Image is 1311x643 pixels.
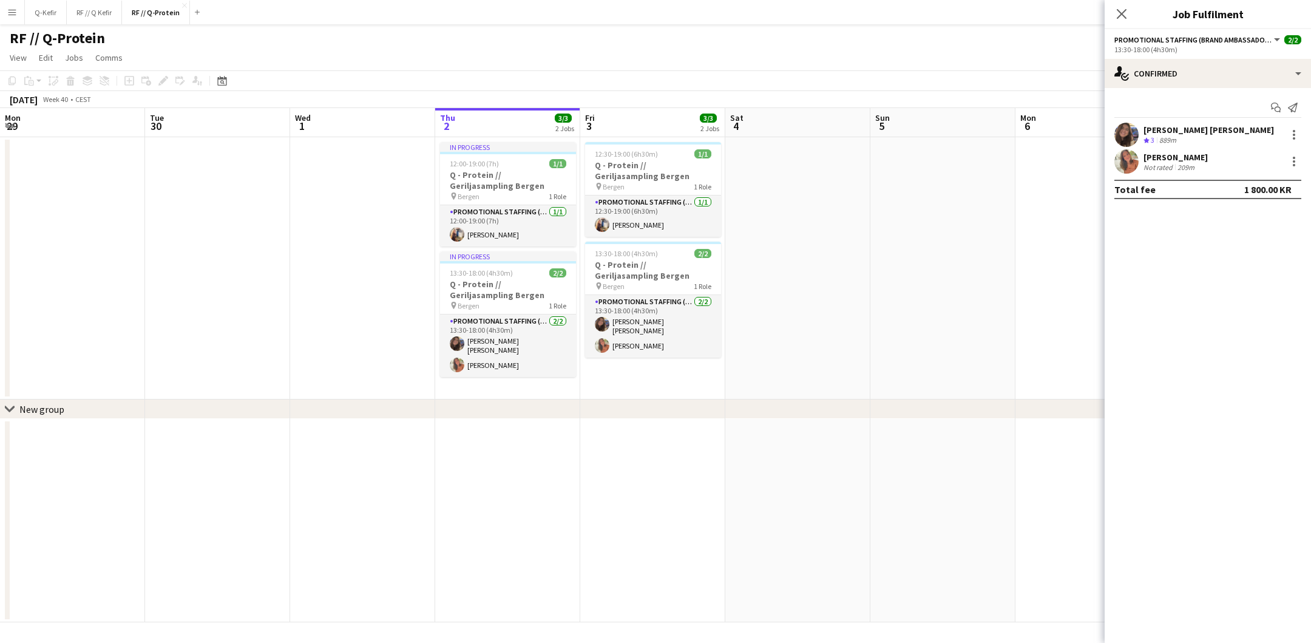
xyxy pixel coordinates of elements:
h3: Q - Protein // Geriljasampling Bergen [440,169,576,191]
div: 1 800.00 KR [1244,183,1292,196]
app-card-role: Promotional Staffing (Brand Ambassadors)2/213:30-18:00 (4h30m)[PERSON_NAME] [PERSON_NAME][PERSON_... [440,315,576,377]
div: CEST [75,95,91,104]
div: 209m [1175,163,1197,172]
span: Sat [730,112,744,123]
h3: Q - Protein // Geriljasampling Bergen [585,259,721,281]
div: Total fee [1114,183,1156,196]
app-job-card: In progress13:30-18:00 (4h30m)2/2Q - Protein // Geriljasampling Bergen Bergen1 RolePromotional St... [440,251,576,377]
div: Not rated [1143,163,1175,172]
span: Comms [95,52,123,63]
span: Bergen [603,182,625,191]
span: 13:30-18:00 (4h30m) [595,249,658,258]
span: Week 40 [40,95,70,104]
div: Confirmed [1105,59,1311,88]
span: 30 [148,119,164,133]
div: 13:30-18:00 (4h30m) [1114,45,1301,54]
div: 2 Jobs [555,124,574,133]
button: RF // Q Kefir [67,1,122,24]
span: Promotional Staffing (Brand Ambassadors) [1114,35,1272,44]
span: Sun [875,112,890,123]
span: Bergen [603,282,625,291]
span: 2/2 [549,268,566,277]
span: 3/3 [555,114,572,123]
span: 5 [873,119,890,133]
span: Edit [39,52,53,63]
span: 6 [1018,119,1036,133]
span: Wed [295,112,311,123]
div: New group [19,403,64,415]
span: 2/2 [1284,35,1301,44]
span: Mon [1020,112,1036,123]
a: View [5,50,32,66]
span: 1 Role [694,282,711,291]
span: Jobs [65,52,83,63]
span: 2/2 [694,249,711,258]
app-card-role: Promotional Staffing (Brand Ambassadors)1/112:30-19:00 (6h30m)[PERSON_NAME] [585,196,721,237]
div: [PERSON_NAME] [1143,152,1208,163]
span: Bergen [458,192,479,201]
span: Tue [150,112,164,123]
a: Comms [90,50,127,66]
span: 3 [583,119,595,133]
a: Edit [34,50,58,66]
button: RF // Q-Protein [122,1,190,24]
div: 2 Jobs [700,124,719,133]
h3: Q - Protein // Geriljasampling Bergen [585,160,721,182]
span: 12:00-19:00 (7h) [450,159,499,168]
span: 29 [3,119,21,133]
app-job-card: In progress12:00-19:00 (7h)1/1Q - Protein // Geriljasampling Bergen Bergen1 RolePromotional Staff... [440,142,576,247]
app-card-role: Promotional Staffing (Brand Ambassadors)1/112:00-19:00 (7h)[PERSON_NAME] [440,205,576,247]
h1: RF // Q-Protein [10,29,105,47]
h3: Q - Protein // Geriljasampling Bergen [440,279,576,301]
span: 1/1 [549,159,566,168]
a: Jobs [60,50,88,66]
span: Mon [5,112,21,123]
div: [DATE] [10,94,38,106]
button: Q-Kefir [25,1,67,24]
app-card-role: Promotional Staffing (Brand Ambassadors)2/213:30-18:00 (4h30m)[PERSON_NAME] [PERSON_NAME][PERSON_... [585,295,721,358]
span: 3 [1151,135,1154,145]
span: 1 Role [549,301,566,310]
button: Promotional Staffing (Brand Ambassadors) [1114,35,1282,44]
app-job-card: 13:30-18:00 (4h30m)2/2Q - Protein // Geriljasampling Bergen Bergen1 RolePromotional Staffing (Bra... [585,242,721,358]
div: 889m [1157,135,1179,146]
span: 1 [293,119,311,133]
h3: Job Fulfilment [1105,6,1311,22]
span: 1 Role [694,182,711,191]
div: In progress [440,142,576,152]
span: 1 Role [549,192,566,201]
div: [PERSON_NAME] [PERSON_NAME] [1143,124,1274,135]
span: Bergen [458,301,479,310]
div: In progress [440,251,576,261]
span: 12:30-19:00 (6h30m) [595,149,658,158]
span: 4 [728,119,744,133]
span: 13:30-18:00 (4h30m) [450,268,513,277]
span: 1/1 [694,149,711,158]
span: View [10,52,27,63]
span: 3/3 [700,114,717,123]
span: Thu [440,112,455,123]
span: 2 [438,119,455,133]
span: Fri [585,112,595,123]
app-job-card: 12:30-19:00 (6h30m)1/1Q - Protein // Geriljasampling Bergen Bergen1 RolePromotional Staffing (Bra... [585,142,721,237]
